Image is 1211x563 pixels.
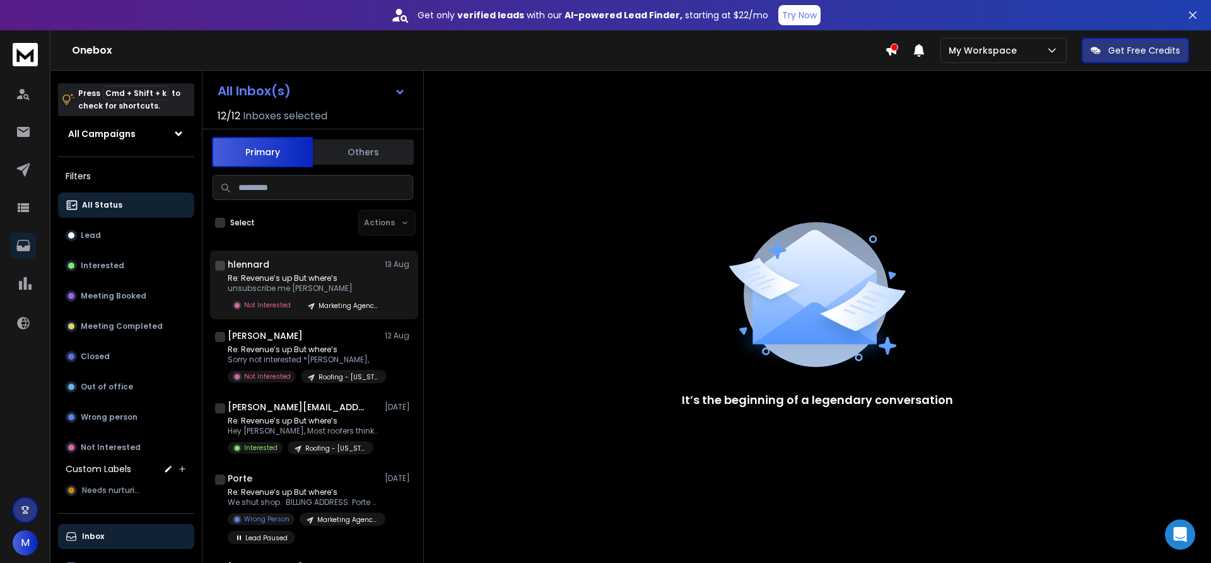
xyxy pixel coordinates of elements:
p: Hey [PERSON_NAME], Most roofers think cash [228,426,379,436]
p: Not Interested [81,442,141,453]
p: Get Free Credits [1108,44,1180,57]
p: Marketing Agencies - Bookkeeping and CFO offer [317,515,378,524]
p: Re: Revenue’s up But where’s [228,487,379,497]
p: Lead Paused [245,533,288,543]
p: Wrong Person [244,514,290,524]
button: Get Free Credits [1082,38,1189,63]
button: Lead [58,223,194,248]
img: logo [13,43,38,66]
span: Needs nurturing [82,485,144,495]
p: [DATE] [385,402,413,412]
p: Re: Revenue’s up But where’s [228,273,379,283]
h1: hlennard [228,258,269,271]
p: Lead [81,230,101,240]
p: Press to check for shortcuts. [78,87,180,112]
button: Out of office [58,374,194,400]
p: Not Interested [244,300,291,310]
h1: [PERSON_NAME] [228,329,303,342]
p: Get only with our starting at $22/mo [418,9,768,21]
h1: All Campaigns [68,127,136,140]
button: Needs nurturing [58,478,194,503]
p: Marketing Agencies - Bookkeeping and CFO offer [319,301,379,311]
p: Closed [81,352,110,362]
button: All Inbox(s) [208,78,416,104]
p: Try Now [782,9,817,21]
h1: Porte [228,472,252,485]
button: M [13,530,38,555]
p: Meeting Completed [81,321,163,331]
p: 12 Aug [385,331,413,341]
p: My Workspace [949,44,1022,57]
button: Wrong person [58,405,194,430]
p: All Status [82,200,122,210]
h1: [PERSON_NAME][EMAIL_ADDRESS][DOMAIN_NAME] [228,401,366,413]
strong: AI-powered Lead Finder, [565,9,682,21]
p: Roofing - [US_STATE] - Bookkeeping Offer [319,372,379,382]
p: 13 Aug [385,259,413,270]
p: Interested [244,443,278,453]
p: Inbox [82,531,104,542]
p: Sorry not interested *[PERSON_NAME], [228,355,379,365]
p: Wrong person [81,412,137,422]
strong: verified leads [457,9,524,21]
p: Out of office [81,382,133,392]
p: Interested [81,261,124,271]
p: [DATE] [385,473,413,483]
button: Inbox [58,524,194,549]
button: Meeting Completed [58,314,194,339]
h3: Filters [58,167,194,185]
p: Re: Revenue’s up But where’s [228,345,379,355]
p: We shut shop. BILLING ADDRESS: Porte Advertising c/o [228,497,379,507]
button: Try Now [778,5,821,25]
p: It’s the beginning of a legendary conversation [682,391,953,409]
p: Roofing - [US_STATE] - Bookkeeping Offer [305,444,366,453]
h3: Inboxes selected [243,109,327,124]
button: Primary [212,137,313,167]
button: Others [313,138,414,166]
p: unsubscribe me [PERSON_NAME] [228,283,379,293]
p: Meeting Booked [81,291,146,301]
h1: All Inbox(s) [218,85,291,97]
button: All Status [58,193,194,218]
span: 12 / 12 [218,109,240,124]
button: Interested [58,253,194,278]
span: Cmd + Shift + k [103,86,168,100]
button: Closed [58,344,194,369]
button: Meeting Booked [58,283,194,309]
button: All Campaigns [58,121,194,146]
label: Select [230,218,255,228]
div: Open Intercom Messenger [1165,519,1195,550]
p: Re: Revenue’s up But where’s [228,416,379,426]
h3: Custom Labels [66,463,131,475]
h1: Onebox [72,43,885,58]
p: Not Interested [244,372,291,381]
button: Not Interested [58,435,194,460]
